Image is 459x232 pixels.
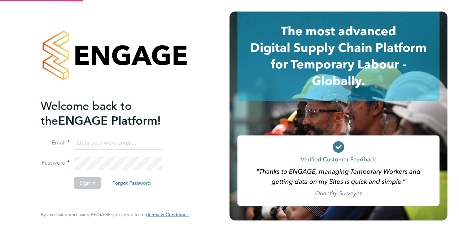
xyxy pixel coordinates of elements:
[74,177,101,189] button: Sign In
[41,139,70,147] label: Email
[41,99,182,128] h2: ENGAGE Platform!
[41,99,132,128] span: Welcome back to the
[106,177,157,189] button: Forgot Password
[147,212,189,218] a: Terms & Conditions
[41,211,189,218] span: By accessing and using ENGAGE you agree to our
[41,159,70,167] label: Password
[74,137,163,150] input: Enter your work email...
